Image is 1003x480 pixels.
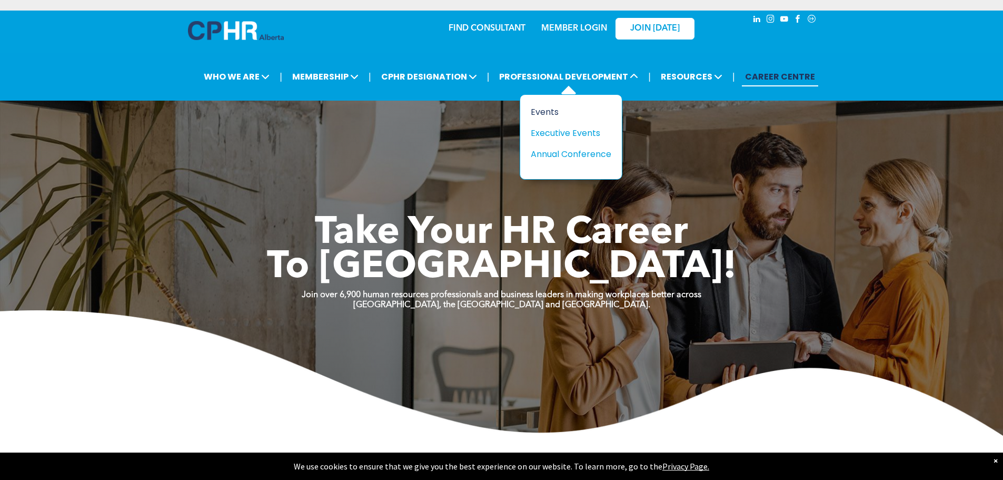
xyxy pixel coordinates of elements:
span: JOIN [DATE] [630,24,680,34]
div: Dismiss notification [994,455,998,466]
li: | [487,66,490,87]
span: MEMBERSHIP [289,67,362,86]
a: Events [531,105,611,119]
a: facebook [792,13,804,27]
span: CPHR DESIGNATION [378,67,480,86]
span: PROFESSIONAL DEVELOPMENT [496,67,641,86]
div: Events [531,105,603,119]
span: Take Your HR Career [315,214,688,252]
li: | [369,66,371,87]
li: | [648,66,651,87]
strong: [GEOGRAPHIC_DATA], the [GEOGRAPHIC_DATA] and [GEOGRAPHIC_DATA]. [353,301,650,309]
a: Social network [806,13,818,27]
a: CAREER CENTRE [742,67,818,86]
span: RESOURCES [658,67,726,86]
a: MEMBER LOGIN [541,24,607,33]
a: Privacy Page. [662,461,709,472]
a: FIND CONSULTANT [449,24,525,33]
li: | [732,66,735,87]
span: WHO WE ARE [201,67,273,86]
a: youtube [779,13,790,27]
strong: Join over 6,900 human resources professionals and business leaders in making workplaces better ac... [302,291,701,299]
img: A blue and white logo for cp alberta [188,21,284,40]
a: linkedin [751,13,763,27]
div: Executive Events [531,126,603,140]
a: Annual Conference [531,148,611,161]
a: JOIN [DATE] [615,18,694,40]
li: | [280,66,282,87]
div: Annual Conference [531,148,603,161]
span: To [GEOGRAPHIC_DATA]! [267,249,737,287]
a: Executive Events [531,126,611,140]
a: instagram [765,13,777,27]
